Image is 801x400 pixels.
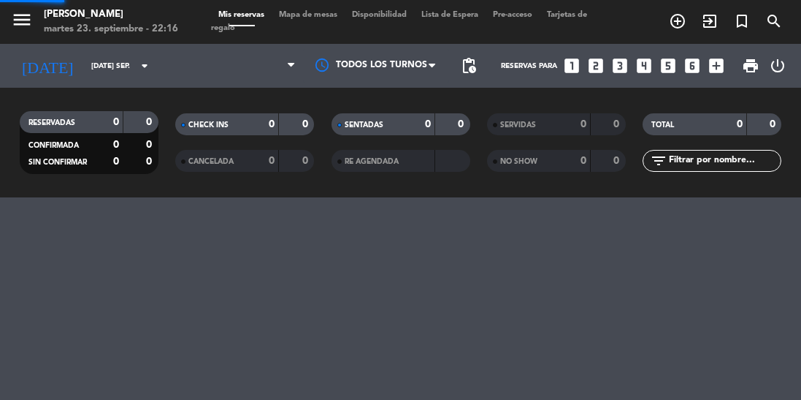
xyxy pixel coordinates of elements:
div: [PERSON_NAME] [44,7,178,22]
span: Disponibilidad [345,11,414,19]
span: TOTAL [651,121,674,129]
i: looks_3 [610,56,629,75]
span: pending_actions [460,57,478,75]
i: looks_5 [659,56,678,75]
i: arrow_drop_down [136,57,153,75]
strong: 0 [737,119,743,129]
strong: 0 [302,156,311,166]
i: exit_to_app [701,12,718,30]
strong: 0 [113,117,119,127]
span: CANCELADA [188,158,234,165]
strong: 0 [146,117,155,127]
strong: 0 [458,119,467,129]
span: print [742,57,759,75]
strong: 0 [580,156,586,166]
strong: 0 [302,119,311,129]
button: menu [11,9,33,36]
strong: 0 [113,156,119,167]
i: search [765,12,783,30]
span: RESERVADAS [28,119,75,127]
span: Mapa de mesas [272,11,345,19]
strong: 0 [770,119,778,129]
i: add_box [707,56,726,75]
span: Reservas para [501,62,557,70]
span: Lista de Espera [414,11,486,19]
i: turned_in_not [733,12,751,30]
strong: 0 [580,119,586,129]
span: Mis reservas [211,11,272,19]
span: NO SHOW [500,158,537,165]
strong: 0 [146,140,155,150]
i: menu [11,9,33,31]
strong: 0 [613,156,622,166]
div: LOG OUT [765,44,790,88]
div: martes 23. septiembre - 22:16 [44,22,178,37]
span: RE AGENDADA [345,158,399,165]
span: SENTADAS [345,121,383,129]
strong: 0 [146,156,155,167]
strong: 0 [269,156,275,166]
i: power_settings_new [769,57,786,75]
strong: 0 [113,140,119,150]
span: SIN CONFIRMAR [28,159,87,166]
i: looks_4 [635,56,654,75]
strong: 0 [425,119,431,129]
i: looks_one [562,56,581,75]
strong: 0 [613,119,622,129]
i: [DATE] [11,50,84,81]
i: filter_list [650,152,667,170]
strong: 0 [269,119,275,129]
span: CHECK INS [188,121,229,129]
span: CONFIRMADA [28,142,79,149]
i: looks_6 [683,56,702,75]
span: Pre-acceso [486,11,540,19]
i: add_circle_outline [669,12,686,30]
i: looks_two [586,56,605,75]
span: SERVIDAS [500,121,536,129]
input: Filtrar por nombre... [667,153,781,169]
